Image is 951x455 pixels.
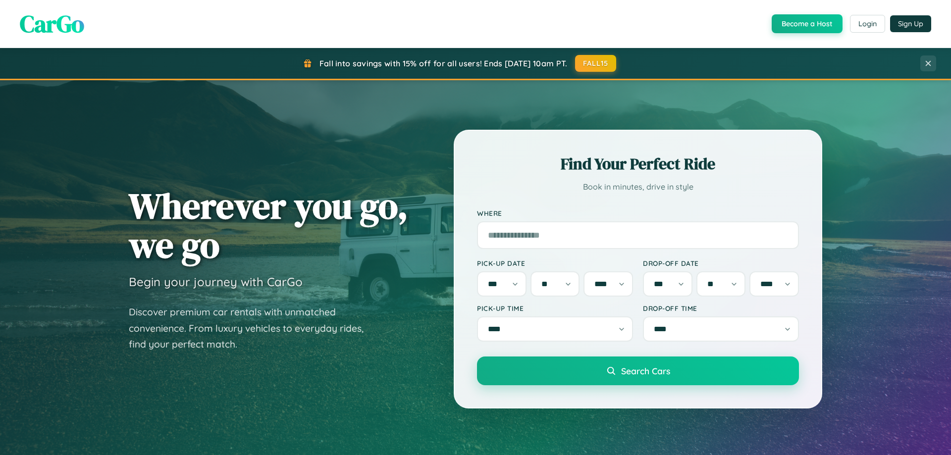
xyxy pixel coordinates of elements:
h3: Begin your journey with CarGo [129,274,303,289]
label: Pick-up Date [477,259,633,267]
span: Fall into savings with 15% off for all users! Ends [DATE] 10am PT. [319,58,568,68]
label: Where [477,209,799,217]
button: Search Cars [477,356,799,385]
button: Sign Up [890,15,931,32]
h2: Find Your Perfect Ride [477,153,799,175]
label: Pick-up Time [477,304,633,312]
label: Drop-off Time [643,304,799,312]
label: Drop-off Date [643,259,799,267]
span: Search Cars [621,365,670,376]
button: Become a Host [772,14,843,33]
p: Discover premium car rentals with unmatched convenience. From luxury vehicles to everyday rides, ... [129,304,376,353]
span: CarGo [20,7,84,40]
p: Book in minutes, drive in style [477,180,799,194]
h1: Wherever you go, we go [129,186,408,264]
button: Login [850,15,885,33]
button: FALL15 [575,55,617,72]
